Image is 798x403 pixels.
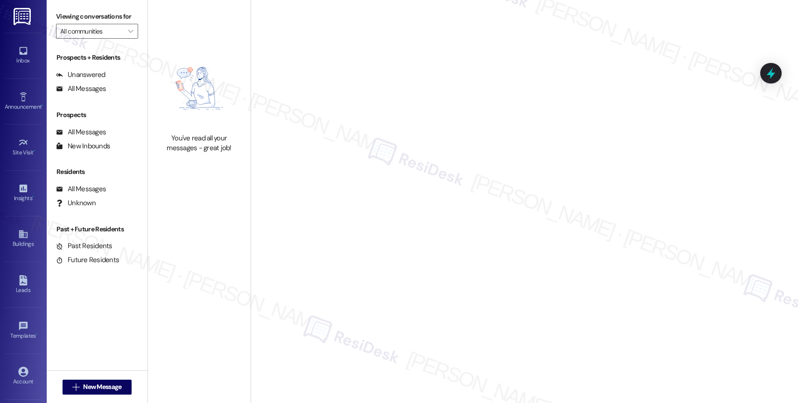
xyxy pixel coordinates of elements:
[5,364,42,389] a: Account
[5,181,42,206] a: Insights •
[34,148,35,154] span: •
[56,241,112,251] div: Past Residents
[47,167,147,177] div: Residents
[158,48,240,129] img: empty-state
[56,84,106,94] div: All Messages
[5,135,42,160] a: Site Visit •
[5,226,42,251] a: Buildings
[5,272,42,298] a: Leads
[56,70,105,80] div: Unanswered
[158,133,240,153] div: You've read all your messages - great job!
[56,127,106,137] div: All Messages
[32,194,34,200] span: •
[83,382,121,392] span: New Message
[128,28,133,35] i: 
[47,224,147,234] div: Past + Future Residents
[36,331,37,338] span: •
[42,102,43,109] span: •
[56,255,119,265] div: Future Residents
[56,141,110,151] div: New Inbounds
[5,318,42,343] a: Templates •
[47,53,147,63] div: Prospects + Residents
[47,110,147,120] div: Prospects
[5,43,42,68] a: Inbox
[56,198,96,208] div: Unknown
[56,184,106,194] div: All Messages
[72,383,79,391] i: 
[14,8,33,25] img: ResiDesk Logo
[60,24,123,39] input: All communities
[56,9,138,24] label: Viewing conversations for
[63,380,132,395] button: New Message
